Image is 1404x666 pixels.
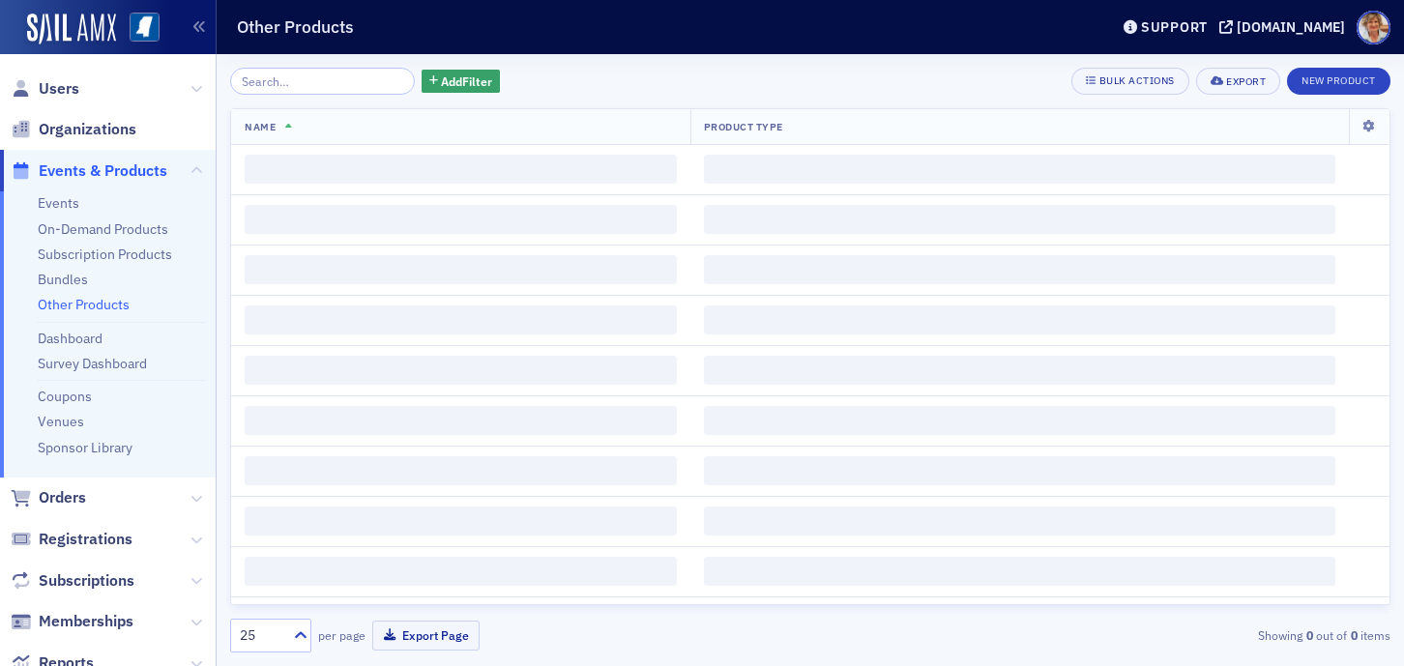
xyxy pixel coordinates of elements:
a: Organizations [11,119,136,140]
label: per page [318,626,366,644]
div: Export [1226,76,1266,87]
span: ‌ [245,155,677,184]
h1: Other Products [237,15,354,39]
a: View Homepage [116,13,160,45]
span: Name [245,120,276,133]
span: ‌ [245,557,677,586]
div: Bulk Actions [1099,75,1175,86]
button: Export [1196,68,1280,95]
a: Coupons [38,388,92,405]
span: Product Type [704,120,783,133]
button: AddFilter [422,70,501,94]
button: Export Page [372,621,480,651]
span: ‌ [704,205,1335,234]
a: Venues [38,413,84,430]
input: Search… [230,68,415,95]
div: 25 [240,625,282,646]
span: Memberships [39,611,133,632]
span: Events & Products [39,160,167,182]
span: Organizations [39,119,136,140]
div: Support [1141,18,1208,36]
a: Users [11,78,79,100]
a: Memberships [11,611,133,632]
span: ‌ [245,406,677,435]
a: Other Products [38,296,130,313]
span: ‌ [245,356,677,385]
a: Survey Dashboard [38,355,147,372]
a: Sponsor Library [38,439,132,456]
a: Events [38,194,79,212]
span: Registrations [39,529,132,550]
span: ‌ [245,205,677,234]
span: Add Filter [441,72,492,90]
span: ‌ [704,507,1335,536]
a: New Product [1287,71,1390,88]
span: ‌ [704,155,1335,184]
span: ‌ [704,305,1335,334]
span: Orders [39,487,86,508]
span: Subscriptions [39,570,134,592]
span: ‌ [704,406,1335,435]
button: New Product [1287,68,1390,95]
img: SailAMX [130,13,160,43]
span: Users [39,78,79,100]
span: ‌ [245,255,677,284]
a: Subscriptions [11,570,134,592]
strong: 0 [1347,626,1360,644]
strong: 0 [1302,626,1316,644]
div: [DOMAIN_NAME] [1237,18,1345,36]
a: Dashboard [38,330,102,347]
img: SailAMX [27,14,116,44]
a: Bundles [38,271,88,288]
span: ‌ [704,356,1335,385]
a: Orders [11,487,86,508]
span: ‌ [704,255,1335,284]
a: Registrations [11,529,132,550]
a: On-Demand Products [38,220,168,238]
div: Showing out of items [1017,626,1390,644]
span: ‌ [245,507,677,536]
span: ‌ [245,456,677,485]
span: Profile [1357,11,1390,44]
a: Subscription Products [38,246,172,263]
button: Bulk Actions [1071,68,1188,95]
span: ‌ [245,305,677,334]
button: [DOMAIN_NAME] [1219,20,1352,34]
a: Events & Products [11,160,167,182]
span: ‌ [704,557,1335,586]
span: ‌ [704,456,1335,485]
